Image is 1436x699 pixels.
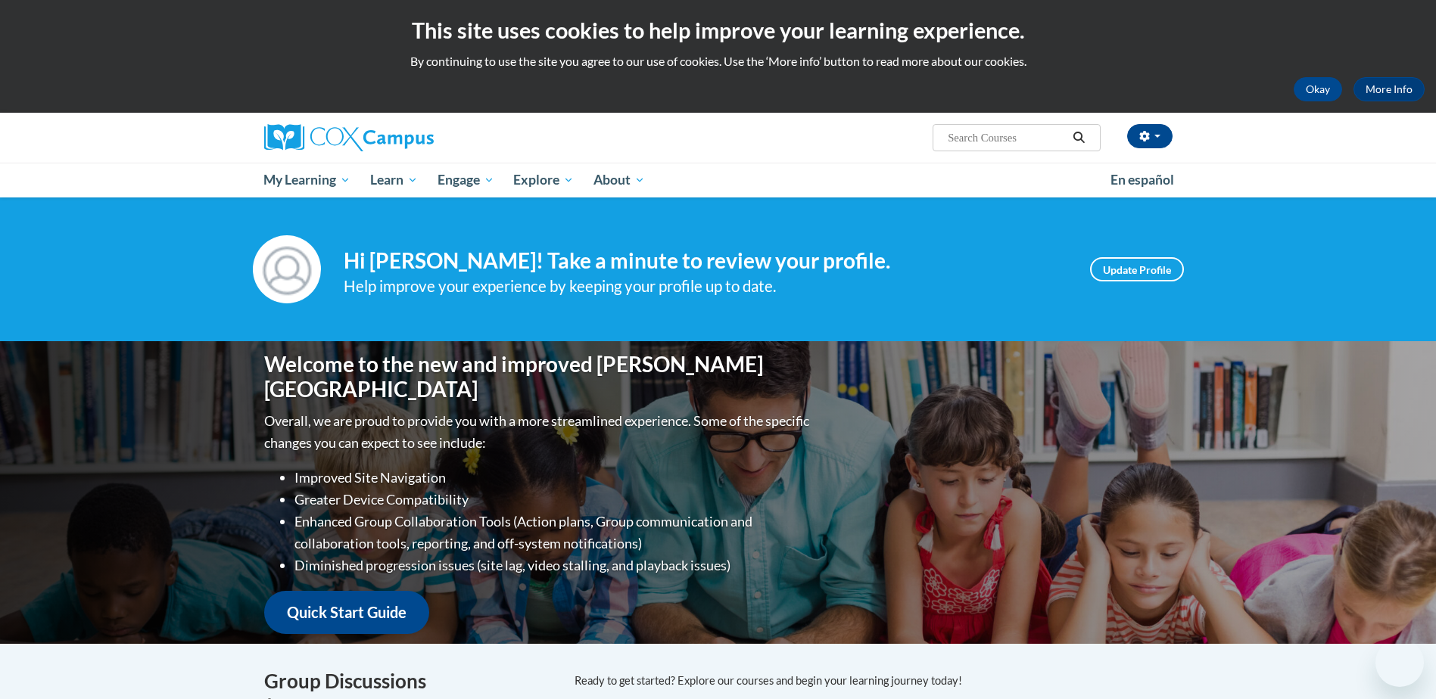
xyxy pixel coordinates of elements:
li: Greater Device Compatibility [294,489,813,511]
p: Overall, we are proud to provide you with a more streamlined experience. Some of the specific cha... [264,410,813,454]
img: Profile Image [253,235,321,303]
p: By continuing to use the site you agree to our use of cookies. Use the ‘More info’ button to read... [11,53,1425,70]
a: Update Profile [1090,257,1184,281]
span: Learn [370,171,418,189]
h2: This site uses cookies to help improve your learning experience. [11,15,1425,45]
a: Explore [503,163,584,197]
a: About [584,163,655,197]
a: My Learning [254,163,361,197]
a: Learn [360,163,428,197]
a: More Info [1353,77,1425,101]
a: Engage [428,163,504,197]
button: Okay [1294,77,1342,101]
a: En español [1101,164,1184,196]
li: Enhanced Group Collaboration Tools (Action plans, Group communication and collaboration tools, re... [294,511,813,555]
span: Engage [438,171,494,189]
img: Cox Campus [264,124,434,151]
a: Cox Campus [264,124,552,151]
h1: Welcome to the new and improved [PERSON_NAME][GEOGRAPHIC_DATA] [264,352,813,402]
div: Main menu [241,163,1195,197]
span: My Learning [263,171,350,189]
input: Search Courses [946,129,1067,147]
a: Quick Start Guide [264,591,429,634]
li: Diminished progression issues (site lag, video stalling, and playback issues) [294,555,813,576]
button: Search [1067,129,1090,147]
h4: Group Discussions [264,666,552,696]
span: Explore [513,171,574,189]
h4: Hi [PERSON_NAME]! Take a minute to review your profile. [344,248,1067,274]
iframe: Button to launch messaging window [1375,638,1424,687]
span: En español [1110,172,1174,188]
span: About [593,171,645,189]
li: Improved Site Navigation [294,467,813,489]
button: Account Settings [1127,124,1173,148]
div: Help improve your experience by keeping your profile up to date. [344,274,1067,299]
